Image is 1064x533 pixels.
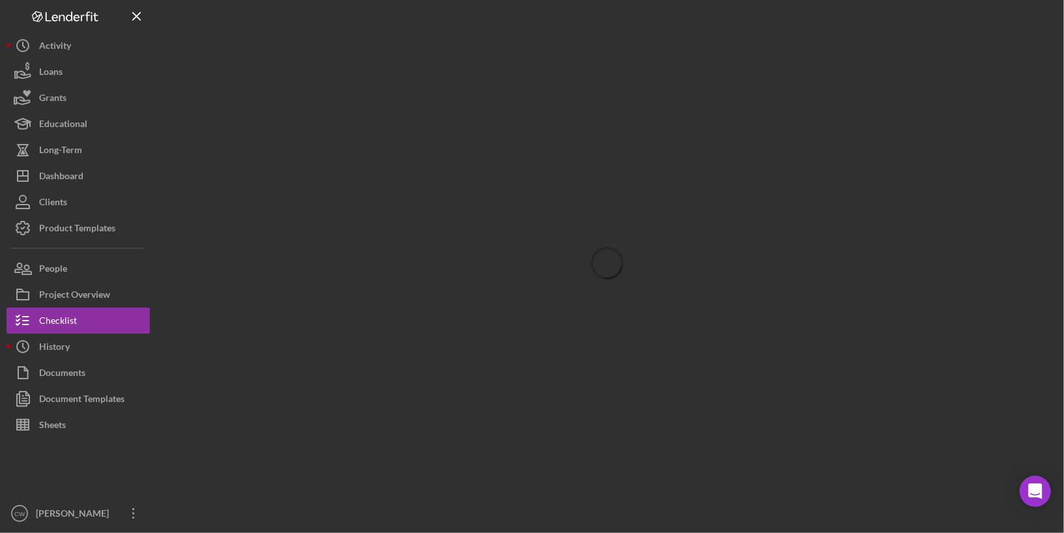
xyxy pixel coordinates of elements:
[7,500,150,526] button: CW[PERSON_NAME]
[7,85,150,111] button: Grants
[39,59,63,88] div: Loans
[33,500,117,530] div: [PERSON_NAME]
[39,360,85,389] div: Documents
[39,255,67,285] div: People
[39,215,115,244] div: Product Templates
[39,137,82,166] div: Long-Term
[39,85,66,114] div: Grants
[7,215,150,241] button: Product Templates
[39,111,87,140] div: Educational
[39,308,77,337] div: Checklist
[14,510,25,517] text: CW
[39,189,67,218] div: Clients
[39,334,70,363] div: History
[7,412,150,438] button: Sheets
[7,189,150,215] button: Clients
[7,308,150,334] button: Checklist
[39,33,71,62] div: Activity
[7,281,150,308] button: Project Overview
[7,163,150,189] button: Dashboard
[39,281,110,311] div: Project Overview
[7,137,150,163] button: Long-Term
[7,334,150,360] button: History
[39,412,66,441] div: Sheets
[7,386,150,412] button: Document Templates
[7,360,150,386] button: Documents
[7,33,150,59] button: Activity
[1020,476,1051,507] div: Open Intercom Messenger
[7,255,150,281] button: People
[7,59,150,85] button: Loans
[7,111,150,137] button: Educational
[39,386,124,415] div: Document Templates
[39,163,83,192] div: Dashboard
